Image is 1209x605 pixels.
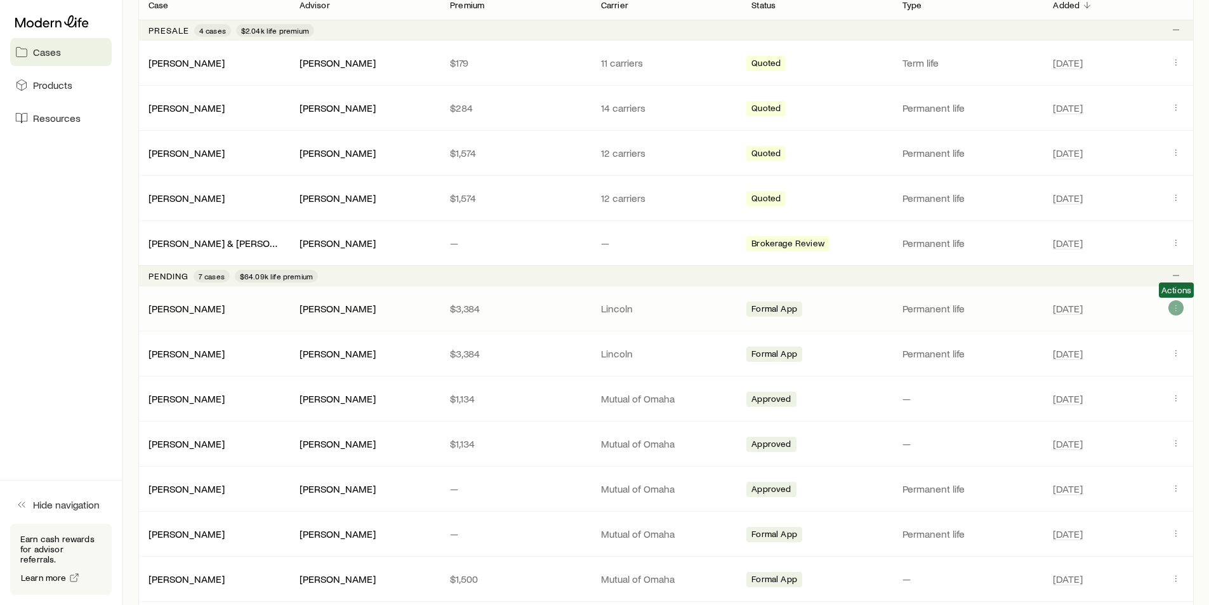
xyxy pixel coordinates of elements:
[450,347,581,360] p: $3,384
[149,302,225,314] a: [PERSON_NAME]
[240,271,313,281] span: $64.09k life premium
[149,147,225,159] a: [PERSON_NAME]
[601,482,732,495] p: Mutual of Omaha
[149,237,324,249] a: [PERSON_NAME] & [PERSON_NAME] +1
[902,57,1033,69] p: Term life
[450,57,581,69] p: $179
[450,102,581,114] p: $284
[149,347,225,361] div: [PERSON_NAME]
[149,25,189,36] p: Presale
[1053,528,1083,540] span: [DATE]
[450,192,581,204] p: $1,574
[149,482,225,495] a: [PERSON_NAME]
[300,237,376,250] div: [PERSON_NAME]
[149,392,225,404] a: [PERSON_NAME]
[902,147,1033,159] p: Permanent life
[902,437,1033,450] p: —
[751,349,797,362] span: Formal App
[149,573,225,585] a: [PERSON_NAME]
[450,528,581,540] p: —
[902,102,1033,114] p: Permanent life
[601,392,732,405] p: Mutual of Omaha
[149,102,225,115] div: [PERSON_NAME]
[149,437,225,451] div: [PERSON_NAME]
[149,528,225,541] div: [PERSON_NAME]
[902,392,1033,405] p: —
[450,573,581,585] p: $1,500
[450,237,581,249] p: —
[149,192,225,205] div: [PERSON_NAME]
[751,193,781,206] span: Quoted
[33,79,72,91] span: Products
[149,102,225,114] a: [PERSON_NAME]
[450,482,581,495] p: —
[601,192,732,204] p: 12 carriers
[902,528,1033,540] p: Permanent life
[601,437,732,450] p: Mutual of Omaha
[751,484,791,497] span: Approved
[902,347,1033,360] p: Permanent life
[1053,347,1083,360] span: [DATE]
[20,534,102,564] p: Earn cash rewards for advisor referrals.
[149,482,225,496] div: [PERSON_NAME]
[1161,285,1191,295] span: Actions
[149,302,225,316] div: [PERSON_NAME]
[601,57,732,69] p: 11 carriers
[199,271,225,281] span: 7 cases
[601,237,732,249] p: —
[902,237,1033,249] p: Permanent life
[751,574,797,587] span: Formal App
[1053,482,1083,495] span: [DATE]
[149,573,225,586] div: [PERSON_NAME]
[300,302,376,316] div: [PERSON_NAME]
[300,147,376,160] div: [PERSON_NAME]
[751,238,824,251] span: Brokerage Review
[10,104,112,132] a: Resources
[300,192,376,205] div: [PERSON_NAME]
[751,148,781,161] span: Quoted
[751,103,781,116] span: Quoted
[300,392,376,406] div: [PERSON_NAME]
[149,392,225,406] div: [PERSON_NAME]
[601,573,732,585] p: Mutual of Omaha
[300,573,376,586] div: [PERSON_NAME]
[601,347,732,360] p: Lincoln
[902,302,1033,315] p: Permanent life
[902,482,1033,495] p: Permanent life
[199,25,226,36] span: 4 cases
[149,57,225,69] a: [PERSON_NAME]
[300,57,376,70] div: [PERSON_NAME]
[1053,237,1083,249] span: [DATE]
[450,302,581,315] p: $3,384
[300,437,376,451] div: [PERSON_NAME]
[1053,573,1083,585] span: [DATE]
[1053,392,1083,405] span: [DATE]
[10,491,112,519] button: Hide navigation
[450,392,581,405] p: $1,134
[300,102,376,115] div: [PERSON_NAME]
[300,482,376,496] div: [PERSON_NAME]
[33,46,61,58] span: Cases
[149,237,279,250] div: [PERSON_NAME] & [PERSON_NAME] +1
[751,439,791,452] span: Approved
[10,524,112,595] div: Earn cash rewards for advisor referrals.Learn more
[149,271,188,281] p: Pending
[902,573,1033,585] p: —
[450,437,581,450] p: $1,134
[21,573,67,582] span: Learn more
[751,394,791,407] span: Approved
[902,192,1033,204] p: Permanent life
[149,147,225,160] div: [PERSON_NAME]
[149,57,225,70] div: [PERSON_NAME]
[33,112,81,124] span: Resources
[33,498,100,511] span: Hide navigation
[241,25,309,36] span: $2.04k life premium
[149,528,225,540] a: [PERSON_NAME]
[1053,57,1083,69] span: [DATE]
[10,71,112,99] a: Products
[601,302,732,315] p: Lincoln
[751,529,797,542] span: Formal App
[601,102,732,114] p: 14 carriers
[751,58,781,71] span: Quoted
[601,528,732,540] p: Mutual of Omaha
